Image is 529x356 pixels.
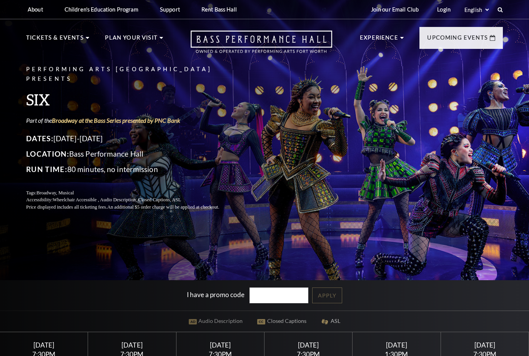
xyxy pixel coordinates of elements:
p: About [28,6,43,13]
p: Plan Your Visit [105,33,158,47]
p: Support [160,6,180,13]
span: An additional $5 order charge will be applied at checkout. [107,204,219,210]
select: Select: [463,6,490,13]
div: [DATE] [9,341,79,349]
p: Children's Education Program [65,6,138,13]
div: [DATE] [362,341,431,349]
p: Performing Arts [GEOGRAPHIC_DATA] Presents [26,65,238,84]
span: Broadway, Musical [37,190,74,196]
div: [DATE] [185,341,255,349]
p: 80 minutes, no intermission [26,163,238,175]
span: Location: [26,149,69,158]
span: Run Time: [26,165,67,174]
p: Bass Performance Hall [26,148,238,160]
a: Broadway at the Bass Series presented by PNC Bank [52,117,180,124]
p: Accessibility: [26,196,238,204]
label: I have a promo code [187,291,245,299]
p: Experience [360,33,398,47]
p: Upcoming Events [427,33,488,47]
div: [DATE] [274,341,343,349]
div: [DATE] [450,341,519,349]
p: Tickets & Events [26,33,84,47]
p: Part of the [26,116,238,125]
div: [DATE] [97,341,167,349]
p: [DATE]-[DATE] [26,132,238,145]
p: Rent Bass Hall [201,6,237,13]
h3: SIX [26,90,238,109]
span: Wheelchair Accessible , Audio Description, Closed Captions, ASL [53,197,181,202]
p: Price displayed includes all ticketing fees. [26,204,238,211]
span: Dates: [26,134,53,143]
p: Tags: [26,189,238,197]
